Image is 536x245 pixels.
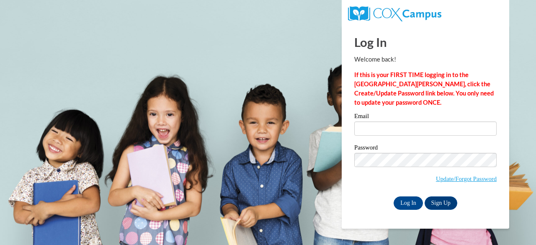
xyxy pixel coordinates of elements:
[436,175,497,182] a: Update/Forgot Password
[354,34,497,51] h1: Log In
[354,55,497,64] p: Welcome back!
[348,10,441,17] a: COX Campus
[354,144,497,153] label: Password
[354,71,494,106] strong: If this is your FIRST TIME logging in to the [GEOGRAPHIC_DATA][PERSON_NAME], click the Create/Upd...
[354,113,497,121] label: Email
[394,196,423,210] input: Log In
[425,196,457,210] a: Sign Up
[348,6,441,21] img: COX Campus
